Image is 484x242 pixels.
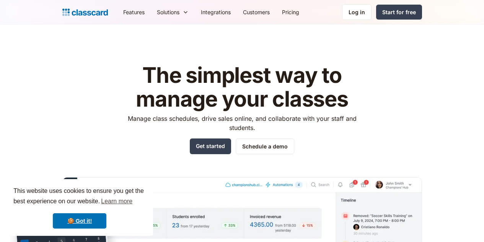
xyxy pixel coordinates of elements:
[190,138,231,154] a: Get started
[13,186,146,207] span: This website uses cookies to ensure you get the best experience on our website.
[100,196,134,207] a: learn more about cookies
[53,213,106,229] a: dismiss cookie message
[157,8,179,16] div: Solutions
[237,3,276,21] a: Customers
[342,4,372,20] a: Log in
[382,8,416,16] div: Start for free
[276,3,305,21] a: Pricing
[117,3,151,21] a: Features
[121,64,363,111] h1: The simplest way to manage your classes
[349,8,365,16] div: Log in
[376,5,422,20] a: Start for free
[62,7,108,18] a: home
[151,3,195,21] div: Solutions
[195,3,237,21] a: Integrations
[6,179,153,236] div: cookieconsent
[121,114,363,132] p: Manage class schedules, drive sales online, and collaborate with your staff and students.
[236,138,294,154] a: Schedule a demo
